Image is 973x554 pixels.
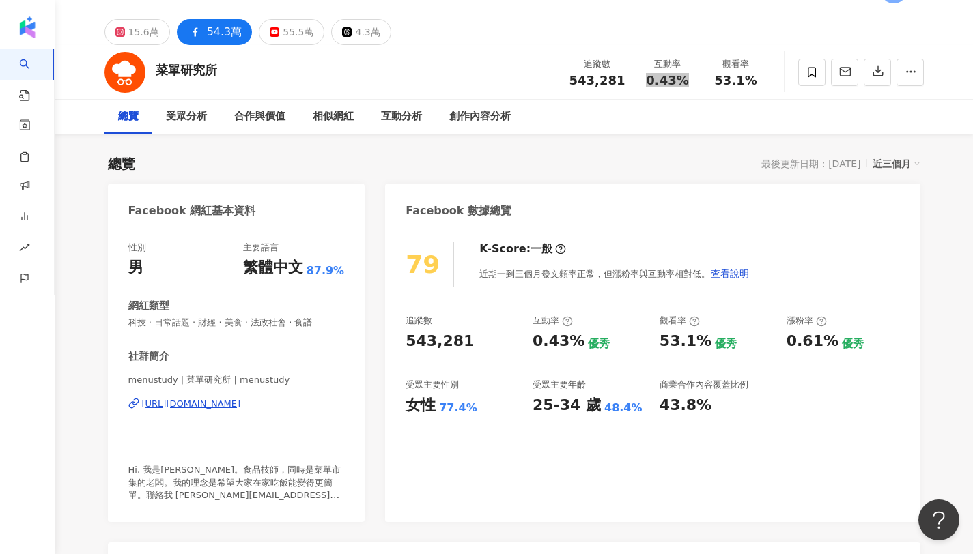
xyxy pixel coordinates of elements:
[16,16,38,38] img: logo icon
[479,242,566,257] div: K-Score :
[142,398,241,410] div: [URL][DOMAIN_NAME]
[439,400,477,415] div: 77.4%
[156,61,217,78] div: 菜單研究所
[19,234,30,265] span: rise
[128,203,256,218] div: Facebook 網紅基本資料
[715,336,737,351] div: 優秀
[128,23,159,42] div: 15.6萬
[533,315,573,327] div: 互動率
[406,395,436,416] div: 女性
[533,395,601,416] div: 25-34 歲
[588,336,610,351] div: 優秀
[642,57,694,71] div: 互動率
[283,23,313,42] div: 55.5萬
[479,260,750,287] div: 近期一到三個月發文頻率正常，但漲粉率與互動率相對低。
[234,108,285,125] div: 合作與價值
[177,19,253,45] button: 54.3萬
[533,379,586,391] div: 受眾主要年齡
[128,257,143,278] div: 男
[660,315,700,327] div: 觀看率
[207,23,242,42] div: 54.3萬
[313,108,354,125] div: 相似網紅
[660,379,748,391] div: 商業合作內容覆蓋比例
[259,19,324,45] button: 55.5萬
[406,315,432,327] div: 追蹤數
[307,263,345,278] span: 87.9%
[355,23,380,42] div: 4.3萬
[710,260,750,287] button: 查看說明
[660,331,711,352] div: 53.1%
[660,395,711,416] div: 43.8%
[569,73,625,87] span: 543,281
[787,315,827,327] div: 漲粉率
[604,400,643,415] div: 48.4%
[166,108,207,125] div: 受眾分析
[331,19,391,45] button: 4.3萬
[243,257,303,278] div: 繁體中文
[531,242,552,257] div: 一般
[569,57,625,71] div: 追蹤數
[449,108,511,125] div: 創作內容分析
[381,108,422,125] div: 互動分析
[406,250,440,278] div: 79
[128,349,169,364] div: 社群簡介
[128,374,345,386] span: menustudy | 菜單研究所 | menustudy
[128,465,341,512] span: Hi, 我是[PERSON_NAME]。食品技師，同時是菜單市集的老闆。我的理念是希望大家在家吃飯能變得更簡單。聯絡我 [PERSON_NAME][EMAIL_ADDRESS][DOMAIN_N...
[711,268,749,279] span: 查看說明
[118,108,139,125] div: 總覽
[710,57,762,71] div: 觀看率
[646,74,688,87] span: 0.43%
[918,499,959,540] iframe: Help Scout Beacon - Open
[19,49,46,102] a: search
[842,336,864,351] div: 優秀
[406,331,474,352] div: 543,281
[104,19,170,45] button: 15.6萬
[108,154,135,173] div: 總覽
[714,74,757,87] span: 53.1%
[873,155,920,173] div: 近三個月
[128,317,345,329] span: 科技 · 日常話題 · 財經 · 美食 · 法政社會 · 食譜
[243,242,279,254] div: 主要語言
[128,299,169,313] div: 網紅類型
[787,331,838,352] div: 0.61%
[761,158,860,169] div: 最後更新日期：[DATE]
[406,203,511,218] div: Facebook 數據總覽
[533,331,584,352] div: 0.43%
[128,242,146,254] div: 性別
[406,379,459,391] div: 受眾主要性別
[128,398,345,410] a: [URL][DOMAIN_NAME]
[104,52,145,93] img: KOL Avatar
